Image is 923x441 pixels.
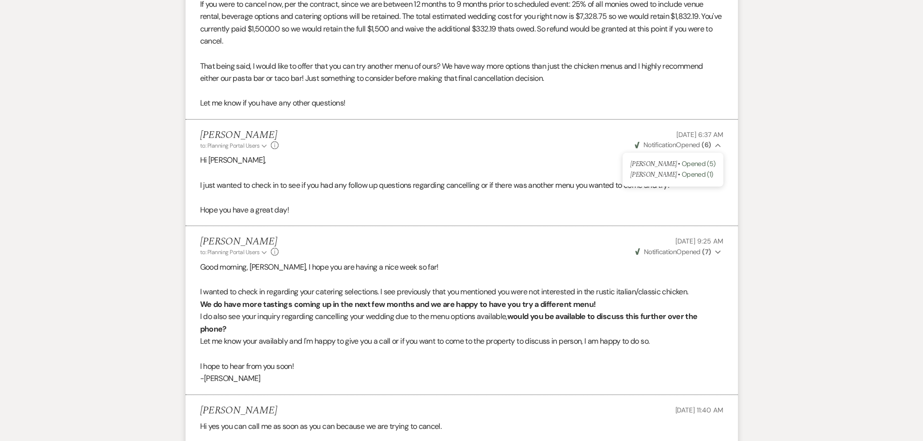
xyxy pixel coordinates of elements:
span: Notification [643,140,676,149]
p: I just wanted to check in to see if you had any follow up questions regarding cancelling or if th... [200,179,723,192]
span: Opened [635,140,711,149]
h5: [PERSON_NAME] [200,405,277,417]
button: NotificationOpened (6) [633,140,723,150]
button: to: Planning Portal Users [200,141,269,150]
strong: We do have more tastings coming up in the next few months and we are happy to have you try a diff... [200,299,596,309]
p: Let me know your availably and I'm happy to give you a call or if you want to come to the propert... [200,335,723,348]
p: That being said, I would like to offer that you can try another menu of ours? We have way more op... [200,60,723,85]
h5: [PERSON_NAME] [200,236,279,248]
p: [PERSON_NAME] • [630,170,716,181]
p: Good morning, [PERSON_NAME], I hope you are having a nice week so far! [200,261,723,274]
span: to: Planning Portal Users [200,142,260,150]
strong: ( 7 ) [702,247,711,256]
button: NotificationOpened (7) [634,247,723,257]
p: Let me know if you have any other questions! [200,97,723,109]
button: to: Planning Portal Users [200,248,269,257]
p: -[PERSON_NAME] [200,372,723,385]
span: [DATE] 6:37 AM [676,130,723,139]
h5: [PERSON_NAME] [200,129,279,141]
p: Hi yes you can call me as soon as you can because we are trying to cancel. [200,420,723,433]
p: Hi [PERSON_NAME], [200,154,723,167]
span: Notification [644,247,676,256]
span: Opened (1) [682,170,713,179]
span: [DATE] 11:40 AM [675,406,723,414]
span: Opened (5) [682,159,716,168]
span: to: Planning Portal Users [200,248,260,256]
p: I do also see your inquiry regarding cancelling your wedding due to the menu options available, [200,310,723,335]
p: I hope to hear from you soon! [200,360,723,373]
strong: would you be available to discuss this further over the phone? [200,311,698,334]
span: Opened [635,247,711,256]
p: [PERSON_NAME] • [630,159,716,169]
p: I wanted to check in regarding your catering selections. I see previously that you mentioned you ... [200,286,723,298]
p: Hope you have a great day! [200,204,723,216]
strong: ( 6 ) [702,140,711,149]
span: [DATE] 9:25 AM [675,237,723,245]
